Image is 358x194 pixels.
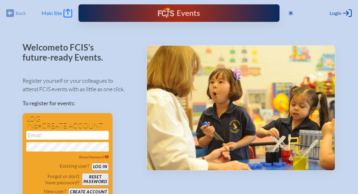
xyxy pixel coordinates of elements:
[147,46,335,170] img: Events
[60,163,89,169] p: Existing user?
[330,10,341,16] span: Login
[23,77,136,93] p: Register yourself or your colleagues to attend FCIS events with as little as one click.
[23,42,110,62] p: Welcome to FCIS’s future-ready Events.
[82,173,109,186] button: Resetpassword
[42,10,62,16] span: Main Site
[139,7,219,19] div: FCIS Events — Future ready
[92,163,109,171] button: Log in
[79,155,109,159] span: Show Password
[23,99,136,107] p: To register for events:
[26,173,79,186] p: Forgot or don’t have password?
[34,123,42,130] span: or
[42,9,72,17] a: Main Site
[26,116,109,130] h1: Log in create account
[26,131,109,140] input: Email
